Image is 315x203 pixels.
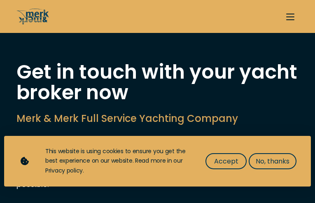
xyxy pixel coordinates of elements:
span: No, thanks [256,156,289,166]
span: Accept [214,156,238,166]
div: This website is using cookies to ensure you get the best experience on our website. Read more in ... [45,147,189,176]
h1: Get in touch with your yacht broker now [16,62,299,103]
a: Privacy policy [45,166,83,175]
p: Our team looks forward to speaking with you! Whether you are buying, selling, or looking for the ... [16,134,299,190]
button: No, thanks [249,153,296,169]
h2: Merk & Merk Full Service Yachting Company [16,111,299,126]
button: Accept [205,153,247,169]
